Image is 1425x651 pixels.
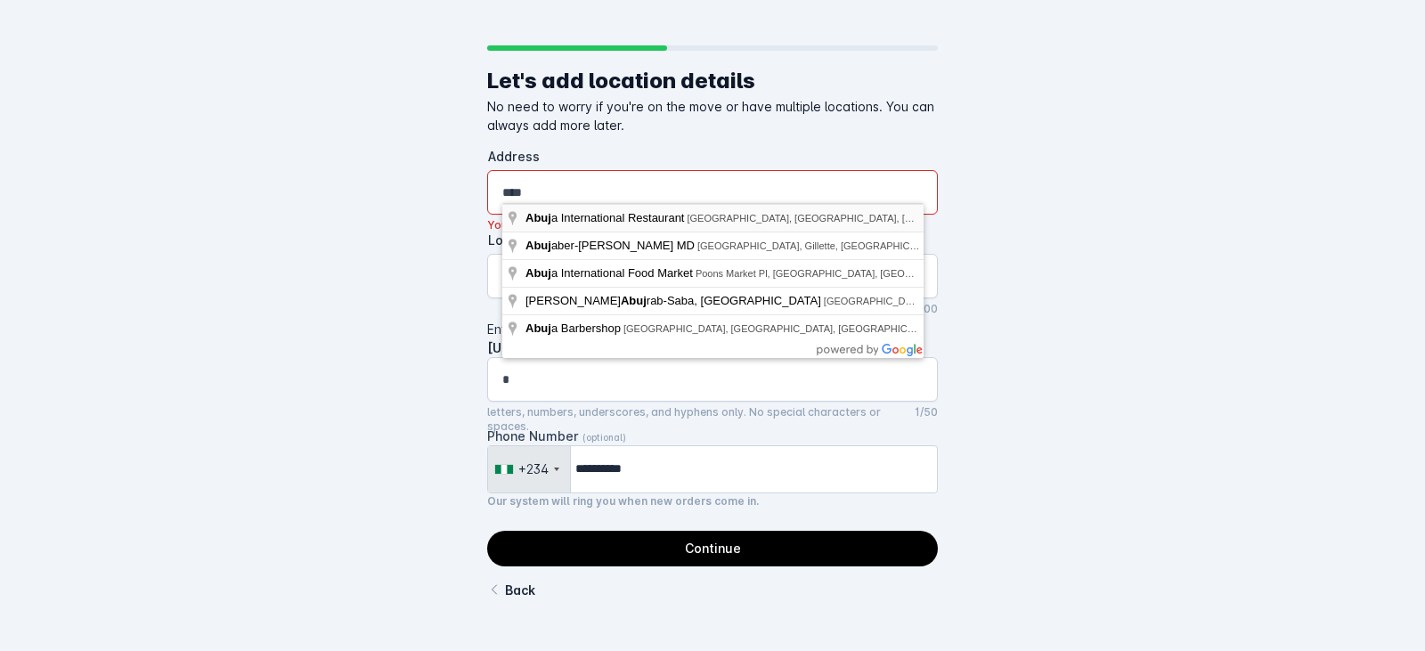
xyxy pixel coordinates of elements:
button: continue [487,531,939,566]
span: Abuj [525,211,551,224]
span: Abuj [525,239,551,252]
div: Back [505,581,535,599]
span: [GEOGRAPHIC_DATA], [GEOGRAPHIC_DATA], [GEOGRAPHIC_DATA], [GEOGRAPHIC_DATA] [623,323,1047,334]
div: [URL][DOMAIN_NAME] [487,338,939,357]
span: Poons Market Pl, [GEOGRAPHIC_DATA], [GEOGRAPHIC_DATA], [GEOGRAPHIC_DATA] [696,268,1090,279]
span: Abuj [525,266,551,280]
span: [GEOGRAPHIC_DATA], [GEOGRAPHIC_DATA] [824,296,1033,306]
span: [GEOGRAPHIC_DATA], [GEOGRAPHIC_DATA], [GEOGRAPHIC_DATA] [688,213,1005,224]
div: Let's add location details [487,65,939,97]
span: [GEOGRAPHIC_DATA], Gillette, [GEOGRAPHIC_DATA], [GEOGRAPHIC_DATA] [697,240,1050,251]
div: No need to worry if you're on the move or have multiple locations. You can always add more later. [487,97,939,134]
span: a Barbershop [525,321,623,335]
span: aber-[PERSON_NAME] MD [525,239,697,252]
div: Phone Number [487,427,939,445]
div: Enter a unique path for this specific location below. [487,320,939,338]
div: Our system will ring you when new orders come in. [487,493,939,509]
div: +234 [518,460,549,478]
mat-hint: 1/50 [915,402,938,434]
span: [PERSON_NAME] rab-Saba, [GEOGRAPHIC_DATA] [525,294,824,307]
mat-error: You must choose an address from Google Places. [487,215,939,232]
div: Continue [685,542,741,555]
mat-label: Address [488,149,540,164]
mat-label: Location nickname [488,232,606,248]
span: Abuj [525,321,551,335]
span: (optional) [582,432,626,443]
span: Abuj [621,294,647,307]
mat-hint: letters, numbers, underscores, and hyphens only. No special characters or spaces. [487,402,905,434]
span: a International Restaurant [525,211,688,224]
span: a International Food Market [525,266,696,280]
